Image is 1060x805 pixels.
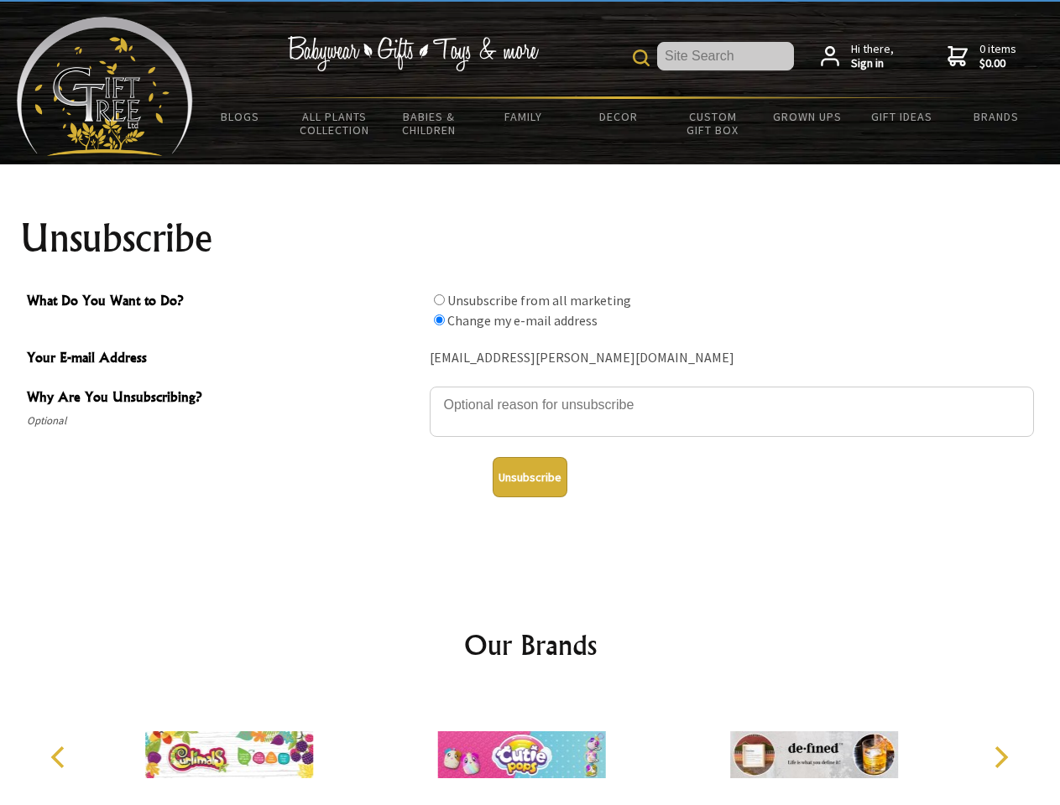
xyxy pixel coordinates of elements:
[27,290,421,314] span: What Do You Want to Do?
[34,625,1027,665] h2: Our Brands
[979,56,1016,71] strong: $0.00
[948,42,1016,71] a: 0 items$0.00
[27,387,421,411] span: Why Are You Unsubscribing?
[382,99,477,148] a: Babies & Children
[447,292,631,309] label: Unsubscribe from all marketing
[430,387,1034,437] textarea: Why Are You Unsubscribing?
[821,42,894,71] a: Hi there,Sign in
[657,42,794,70] input: Site Search
[447,312,598,329] label: Change my e-mail address
[851,56,894,71] strong: Sign in
[982,739,1019,776] button: Next
[434,294,445,305] input: What Do You Want to Do?
[633,49,650,66] img: product search
[949,99,1044,134] a: Brands
[17,17,193,156] img: Babyware - Gifts - Toys and more...
[20,218,1041,258] h1: Unsubscribe
[760,99,854,134] a: Grown Ups
[493,457,567,497] button: Unsubscribe
[571,99,666,134] a: Decor
[42,739,79,776] button: Previous
[287,36,539,71] img: Babywear - Gifts - Toys & more
[477,99,572,134] a: Family
[854,99,949,134] a: Gift Ideas
[27,411,421,431] span: Optional
[979,41,1016,71] span: 0 items
[27,347,421,371] span: Your E-mail Address
[288,99,383,148] a: All Plants Collection
[193,99,288,134] a: BLOGS
[434,314,445,325] input: What Do You Want to Do?
[666,99,760,148] a: Custom Gift Box
[430,345,1034,371] div: [EMAIL_ADDRESS][PERSON_NAME][DOMAIN_NAME]
[851,42,894,71] span: Hi there,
